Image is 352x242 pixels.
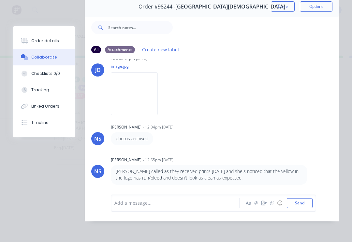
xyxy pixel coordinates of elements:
div: Linked Orders [31,103,59,109]
div: - 12:55pm [DATE] [143,157,173,163]
button: Timeline [13,114,75,131]
div: Collaborate [31,54,57,60]
div: You [111,56,118,61]
div: Order details [31,38,59,44]
div: [PERSON_NAME] [111,124,141,130]
button: Order details [13,33,75,49]
button: Linked Orders [13,98,75,114]
p: [PERSON_NAME] called as they received prints [DATE] and she's noticed that the yellow in the logo... [116,168,302,181]
span: Order #98244 - [139,4,175,10]
div: Timeline [31,120,49,126]
div: [PERSON_NAME] [111,157,141,163]
button: Send [287,198,313,208]
button: ☺ [276,199,284,207]
div: Tracking [31,87,49,93]
div: NS [94,135,101,143]
div: JD [95,66,101,74]
p: image.jpg [111,63,164,69]
button: Collaborate [13,49,75,65]
p: photos archived [116,135,148,142]
button: Options [300,1,332,12]
button: Close [271,1,295,12]
div: All [91,46,101,53]
div: Checklists 0/0 [31,71,60,77]
div: NS [94,167,101,175]
div: Attachments [105,46,135,53]
button: Checklists 0/0 [13,65,75,82]
span: [GEOGRAPHIC_DATA][DEMOGRAPHIC_DATA] [175,4,285,10]
input: Search notes... [108,21,173,34]
div: 02:21pm [DATE] [119,56,147,61]
div: - 12:34pm [DATE] [143,124,173,130]
button: Aa [244,199,252,207]
button: @ [252,199,260,207]
button: Tracking [13,82,75,98]
button: Create new label [139,45,183,54]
